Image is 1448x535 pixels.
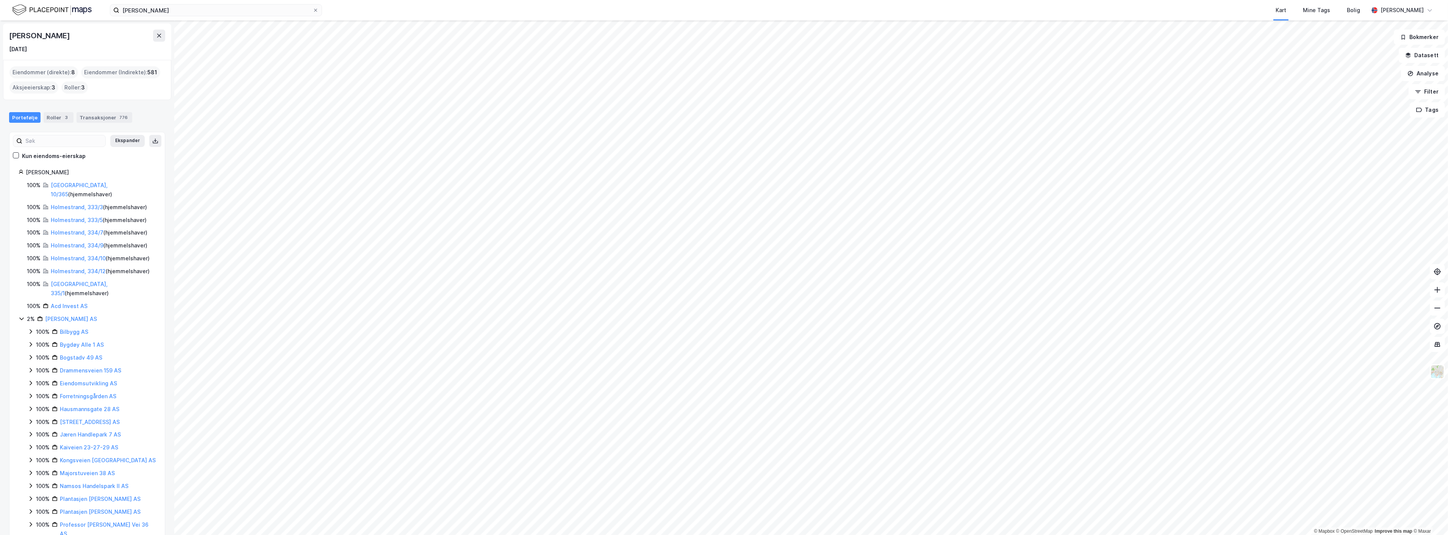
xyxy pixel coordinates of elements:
[51,254,150,263] div: ( hjemmelshaver )
[27,203,41,212] div: 100%
[60,457,156,463] a: Kongsveien [GEOGRAPHIC_DATA] AS
[60,470,115,476] a: Majorstuveien 38 AS
[51,181,156,199] div: ( hjemmelshaver )
[36,482,50,491] div: 100%
[51,281,108,296] a: [GEOGRAPHIC_DATA], 335/1
[36,379,50,388] div: 100%
[81,66,160,78] div: Eiendommer (Indirekte) :
[1336,529,1373,534] a: OpenStreetMap
[61,81,88,94] div: Roller :
[52,83,55,92] span: 3
[110,135,145,147] button: Ekspander
[1410,499,1448,535] iframe: Chat Widget
[36,443,50,452] div: 100%
[60,419,120,425] a: [STREET_ADDRESS] AS
[51,280,156,298] div: ( hjemmelshaver )
[60,483,128,489] a: Namsos Handelspark II AS
[36,520,50,529] div: 100%
[36,430,50,439] div: 100%
[36,507,50,516] div: 100%
[118,114,129,121] div: 776
[45,316,97,322] a: [PERSON_NAME] AS
[36,469,50,478] div: 100%
[60,341,104,348] a: Bygdøy Alle 1 AS
[27,267,41,276] div: 100%
[22,135,105,147] input: Søk
[51,267,150,276] div: ( hjemmelshaver )
[36,353,50,362] div: 100%
[60,367,121,374] a: Drammensveien 159 AS
[12,3,92,17] img: logo.f888ab2527a4732fd821a326f86c7f29.svg
[27,302,41,311] div: 100%
[60,406,119,412] a: Hausmannsgate 28 AS
[9,30,71,42] div: [PERSON_NAME]
[81,83,85,92] span: 3
[1410,102,1445,117] button: Tags
[51,228,147,237] div: ( hjemmelshaver )
[147,68,157,77] span: 581
[1303,6,1330,15] div: Mine Tags
[44,112,73,123] div: Roller
[51,255,106,261] a: Holmestrand, 334/10
[51,229,103,236] a: Holmestrand, 334/7
[9,112,41,123] div: Portefølje
[36,456,50,465] div: 100%
[51,303,88,309] a: Acd Invest AS
[9,81,58,94] div: Aksjeeierskap :
[51,216,147,225] div: ( hjemmelshaver )
[60,431,121,438] a: Jæren Handlepark 7 AS
[60,354,102,361] a: Bogstadv 49 AS
[27,241,41,250] div: 100%
[71,68,75,77] span: 8
[1381,6,1424,15] div: [PERSON_NAME]
[36,392,50,401] div: 100%
[77,112,132,123] div: Transaksjoner
[27,228,41,237] div: 100%
[51,268,106,274] a: Holmestrand, 334/12
[36,418,50,427] div: 100%
[51,241,147,250] div: ( hjemmelshaver )
[1401,66,1445,81] button: Analyse
[1314,529,1335,534] a: Mapbox
[60,380,117,386] a: Eiendomsutvikling AS
[1410,499,1448,535] div: Kontrollprogram for chat
[27,216,41,225] div: 100%
[1276,6,1286,15] div: Kart
[9,45,27,54] div: [DATE]
[36,494,50,504] div: 100%
[60,496,141,502] a: Plantasjen [PERSON_NAME] AS
[51,203,147,212] div: ( hjemmelshaver )
[36,366,50,375] div: 100%
[63,114,70,121] div: 3
[51,182,108,197] a: [GEOGRAPHIC_DATA], 10/365
[1399,48,1445,63] button: Datasett
[51,217,103,223] a: Holmestrand, 333/5
[27,280,41,289] div: 100%
[1430,364,1445,379] img: Z
[60,329,88,335] a: Bilbygg AS
[60,393,116,399] a: Forretningsgården AS
[1375,529,1412,534] a: Improve this map
[9,66,78,78] div: Eiendommer (direkte) :
[60,508,141,515] a: Plantasjen [PERSON_NAME] AS
[1394,30,1445,45] button: Bokmerker
[27,181,41,190] div: 100%
[51,204,103,210] a: Holmestrand, 333/3
[27,254,41,263] div: 100%
[1347,6,1360,15] div: Bolig
[36,405,50,414] div: 100%
[60,444,118,451] a: Kaiveien 23-27-29 AS
[1409,84,1445,99] button: Filter
[119,5,313,16] input: Søk på adresse, matrikkel, gårdeiere, leietakere eller personer
[22,152,86,161] div: Kun eiendoms-eierskap
[36,340,50,349] div: 100%
[36,327,50,336] div: 100%
[26,168,156,177] div: [PERSON_NAME]
[27,314,35,324] div: 2%
[51,242,103,249] a: Holmestrand, 334/9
